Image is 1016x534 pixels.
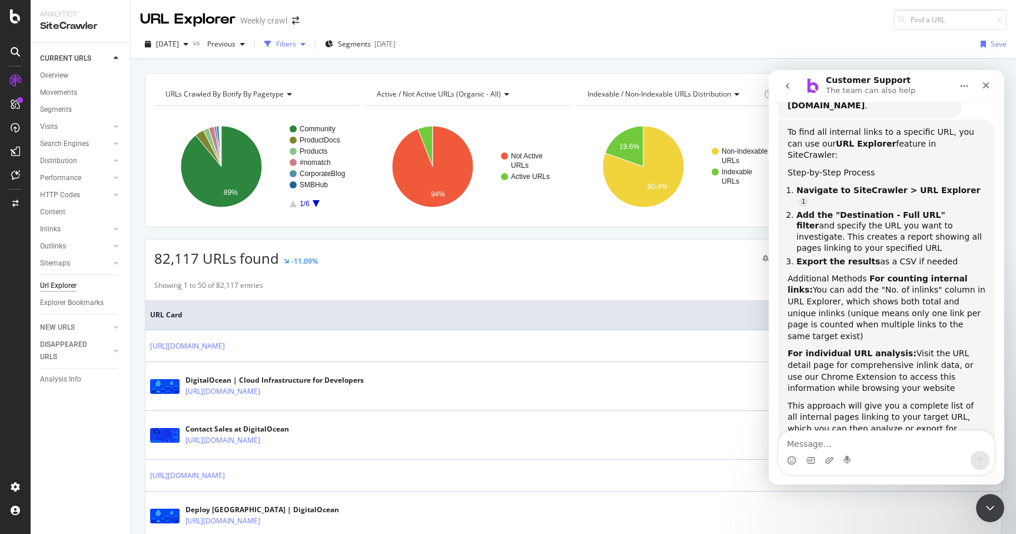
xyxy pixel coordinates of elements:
div: [DATE] [374,39,396,49]
text: 89% [224,188,238,197]
text: ProductDocs [300,136,340,144]
span: URL Card [150,310,988,320]
div: -11.09% [291,256,318,266]
a: Outlinks [40,240,110,253]
span: Segments [338,39,371,49]
div: Overview [40,69,68,82]
div: Weekly crawl [240,15,287,26]
text: 94% [430,190,444,198]
a: Analysis Info [40,373,122,386]
text: Indexable [722,168,752,176]
svg: A chart. [576,115,782,218]
a: [URL][DOMAIN_NAME] [150,470,225,482]
button: Save [976,35,1007,54]
div: Deploy [GEOGRAPHIC_DATA] | DigitalOcean [185,505,339,515]
a: [URL][DOMAIN_NAME] [185,386,260,397]
div: Inlinks [40,223,61,236]
div: Contact Sales at DigitalOcean [185,424,311,435]
a: Performance [40,172,110,184]
a: CURRENT URLS [40,52,110,65]
span: URLs Crawled By Botify By pagetype [165,89,284,99]
text: Products [300,147,327,155]
text: URLs [722,157,739,165]
div: Analytics [40,9,121,19]
text: CorporateBlog [300,170,345,178]
a: Movements [40,87,122,99]
span: Indexable / Non-Indexable URLs distribution [587,89,731,99]
a: Content [40,206,122,218]
div: Movements [40,87,77,99]
a: Overview [40,69,122,82]
button: Previous [202,35,250,54]
a: Inlinks [40,223,110,236]
button: Create alert [758,249,813,268]
div: Outlinks [40,240,66,253]
div: SiteCrawler [40,19,121,33]
img: main image [150,379,180,394]
button: Segments[DATE] [320,35,400,54]
div: CURRENT URLS [40,52,91,65]
div: Filters [276,39,296,49]
div: Search Engines [40,138,89,150]
div: Segments [40,104,72,116]
text: Community [300,125,336,133]
div: Save [991,39,1007,49]
a: Url Explorer [40,280,122,292]
text: #nomatch [300,158,331,167]
a: Visits [40,121,110,133]
a: [URL][DOMAIN_NAME] [150,340,225,352]
div: NEW URLS [40,321,75,334]
a: DISAPPEARED URLS [40,339,110,363]
a: HTTP Codes [40,189,110,201]
div: Visits [40,121,58,133]
div: Sitemaps [40,257,70,270]
svg: A chart. [154,115,360,218]
a: Explorer Bookmarks [40,297,122,309]
a: Sitemaps [40,257,110,270]
div: HTTP Codes [40,189,80,201]
h4: URLs Crawled By Botify By pagetype [163,85,349,104]
text: 80.4% [648,183,668,191]
div: Explorer Bookmarks [40,297,104,309]
text: Not Active [511,152,543,160]
img: main image [150,428,180,443]
h4: Indexable / Non-Indexable URLs Distribution [585,85,762,104]
a: NEW URLS [40,321,110,334]
iframe: Intercom live chat [769,70,1004,485]
div: Content [40,206,65,218]
img: main image [150,509,180,523]
button: [DATE] [140,35,193,54]
text: Non-Indexable [722,147,768,155]
div: Showing 1 to 50 of 82,117 entries [154,280,263,294]
span: 2025 Sep. 20th [156,39,179,49]
div: Distribution [40,155,77,167]
span: 82,117 URLs found [154,248,279,268]
text: Active URLs [511,173,550,181]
